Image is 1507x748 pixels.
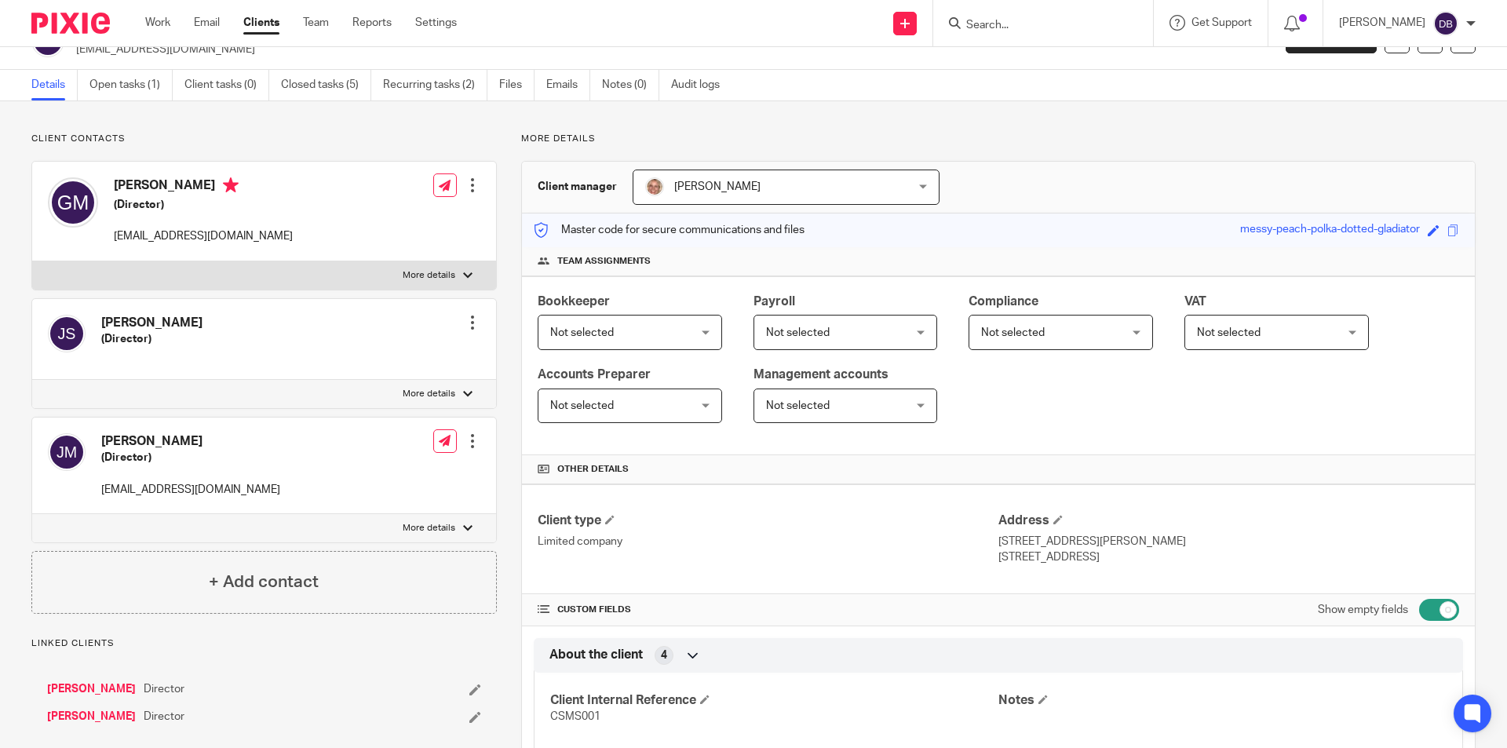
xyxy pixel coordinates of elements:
a: Open tasks (1) [89,70,173,100]
p: More details [403,388,455,400]
p: [STREET_ADDRESS] [998,549,1459,565]
h4: Notes [998,692,1447,709]
p: [EMAIL_ADDRESS][DOMAIN_NAME] [76,42,1262,57]
a: Details [31,70,78,100]
span: Payroll [753,295,795,308]
h5: (Director) [114,197,293,213]
a: [PERSON_NAME] [47,681,136,697]
span: Not selected [766,327,830,338]
a: Settings [415,15,457,31]
span: Not selected [550,327,614,338]
span: Not selected [550,400,614,411]
span: Not selected [766,400,830,411]
img: svg%3E [48,433,86,471]
p: More details [403,269,455,282]
a: Closed tasks (5) [281,70,371,100]
span: Management accounts [753,368,889,381]
a: Reports [352,15,392,31]
p: Master code for secure communications and files [534,222,805,238]
h5: (Director) [101,450,280,465]
h4: Address [998,513,1459,529]
span: Team assignments [557,255,651,268]
a: Email [194,15,220,31]
p: [STREET_ADDRESS][PERSON_NAME] [998,534,1459,549]
img: SJ.jpg [645,177,664,196]
span: [PERSON_NAME] [674,181,761,192]
img: svg%3E [1433,11,1458,36]
span: Director [144,681,184,697]
span: About the client [549,647,643,663]
p: More details [521,133,1476,145]
span: Director [144,709,184,724]
span: 4 [661,648,667,663]
a: Clients [243,15,279,31]
a: Emails [546,70,590,100]
p: Limited company [538,534,998,549]
h4: + Add contact [209,570,319,594]
span: Accounts Preparer [538,368,651,381]
span: Not selected [981,327,1045,338]
p: [PERSON_NAME] [1339,15,1425,31]
input: Search [965,19,1106,33]
h4: [PERSON_NAME] [101,433,280,450]
img: svg%3E [48,177,98,228]
img: svg%3E [48,315,86,352]
h3: Client manager [538,179,617,195]
a: Recurring tasks (2) [383,70,487,100]
a: Work [145,15,170,31]
img: Pixie [31,13,110,34]
span: Bookkeeper [538,295,610,308]
p: [EMAIL_ADDRESS][DOMAIN_NAME] [101,482,280,498]
span: Get Support [1191,17,1252,28]
h4: Client Internal Reference [550,692,998,709]
a: [PERSON_NAME] [47,709,136,724]
a: Files [499,70,535,100]
h5: (Director) [101,331,203,347]
span: Other details [557,463,629,476]
h4: Client type [538,513,998,529]
p: Client contacts [31,133,497,145]
p: Linked clients [31,637,497,650]
a: Team [303,15,329,31]
span: Not selected [1197,327,1261,338]
a: Client tasks (0) [184,70,269,100]
h4: CUSTOM FIELDS [538,604,998,616]
div: messy-peach-polka-dotted-gladiator [1240,221,1420,239]
span: VAT [1184,295,1206,308]
h4: [PERSON_NAME] [101,315,203,331]
span: CSMS001 [550,711,600,722]
i: Primary [223,177,239,193]
p: [EMAIL_ADDRESS][DOMAIN_NAME] [114,228,293,244]
h4: [PERSON_NAME] [114,177,293,197]
a: Notes (0) [602,70,659,100]
a: Audit logs [671,70,732,100]
label: Show empty fields [1318,602,1408,618]
p: More details [403,522,455,535]
span: Compliance [969,295,1038,308]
